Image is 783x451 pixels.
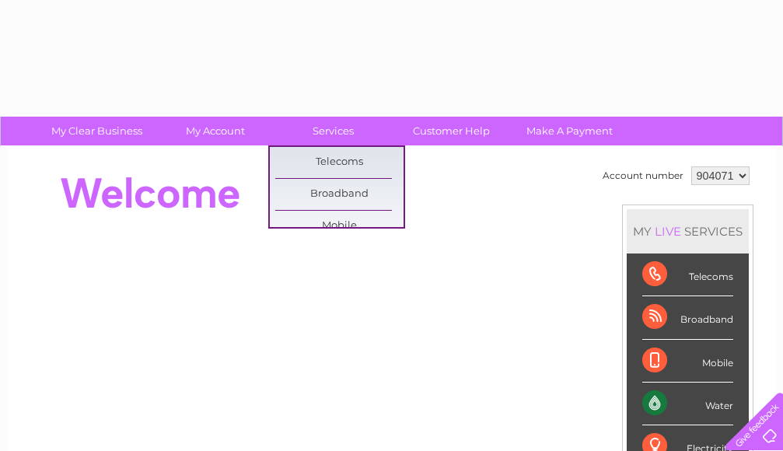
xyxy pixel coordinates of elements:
a: Services [269,117,397,145]
a: Telecoms [275,147,404,178]
div: Mobile [642,340,733,383]
a: Make A Payment [505,117,634,145]
div: MY SERVICES [627,209,749,253]
a: Customer Help [387,117,516,145]
div: LIVE [652,224,684,239]
div: Broadband [642,296,733,339]
a: Broadband [275,179,404,210]
a: My Clear Business [33,117,161,145]
a: My Account [151,117,279,145]
div: Water [642,383,733,425]
div: Telecoms [642,253,733,296]
a: Mobile [275,211,404,242]
td: Account number [599,163,687,189]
